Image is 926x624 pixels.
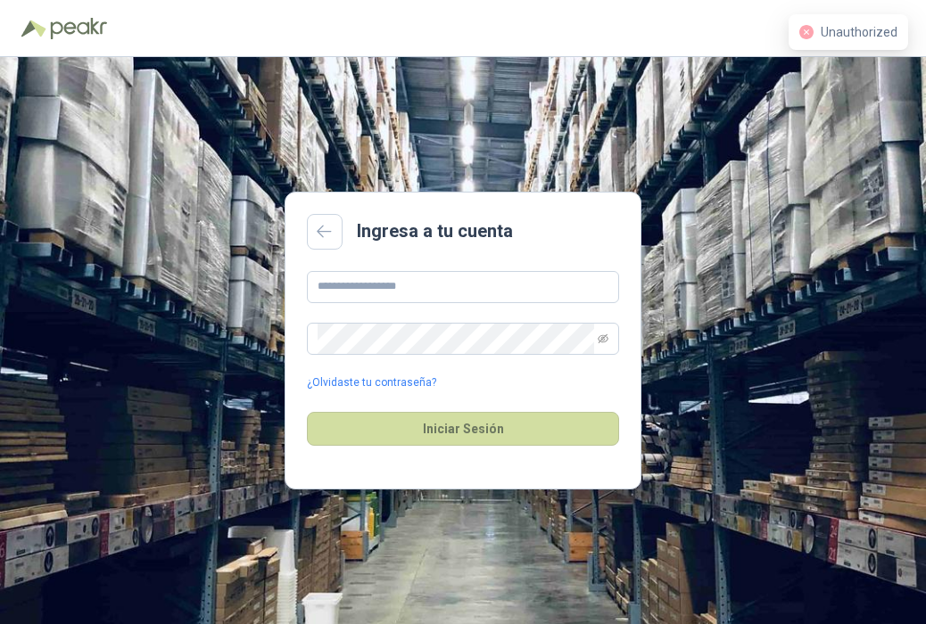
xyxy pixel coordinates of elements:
a: ¿Olvidaste tu contraseña? [307,374,436,391]
img: Peakr [50,18,107,39]
img: Logo [21,20,46,37]
span: eye-invisible [598,333,608,344]
span: close-circle [799,25,814,39]
button: Iniciar Sesión [307,412,619,446]
h2: Ingresa a tu cuenta [357,218,513,245]
span: Unauthorized [821,25,897,39]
